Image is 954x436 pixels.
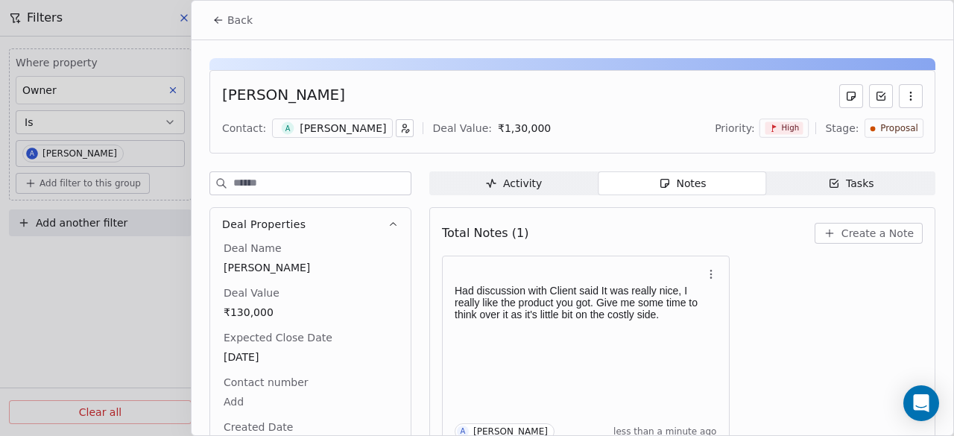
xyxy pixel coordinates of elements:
[203,7,262,34] button: Back
[432,121,491,136] div: Deal Value:
[224,394,397,409] span: Add
[221,285,282,300] span: Deal Value
[210,208,411,241] button: Deal Properties
[224,260,397,275] span: [PERSON_NAME]
[300,121,386,136] div: [PERSON_NAME]
[221,330,335,345] span: Expected Close Date
[442,224,528,242] span: Total Notes (1)
[903,385,939,421] div: Open Intercom Messenger
[221,241,285,256] span: Deal Name
[222,217,306,232] span: Deal Properties
[455,285,702,320] p: Had discussion with Client said It was really nice, I really like the product you got. Give me so...
[841,226,914,241] span: Create a Note
[224,305,397,320] span: ₹130,000
[498,122,551,134] span: ₹ 1,30,000
[828,176,874,192] div: Tasks
[781,123,799,133] span: High
[221,420,296,435] span: Created Date
[880,122,918,135] span: Proposal
[282,122,294,135] span: A
[221,375,312,390] span: Contact number
[222,84,345,108] div: [PERSON_NAME]
[715,121,755,136] span: Priority:
[815,223,923,244] button: Create a Note
[224,350,397,364] span: [DATE]
[825,121,859,136] span: Stage:
[222,121,266,136] div: Contact:
[485,176,542,192] div: Activity
[227,13,253,28] span: Back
